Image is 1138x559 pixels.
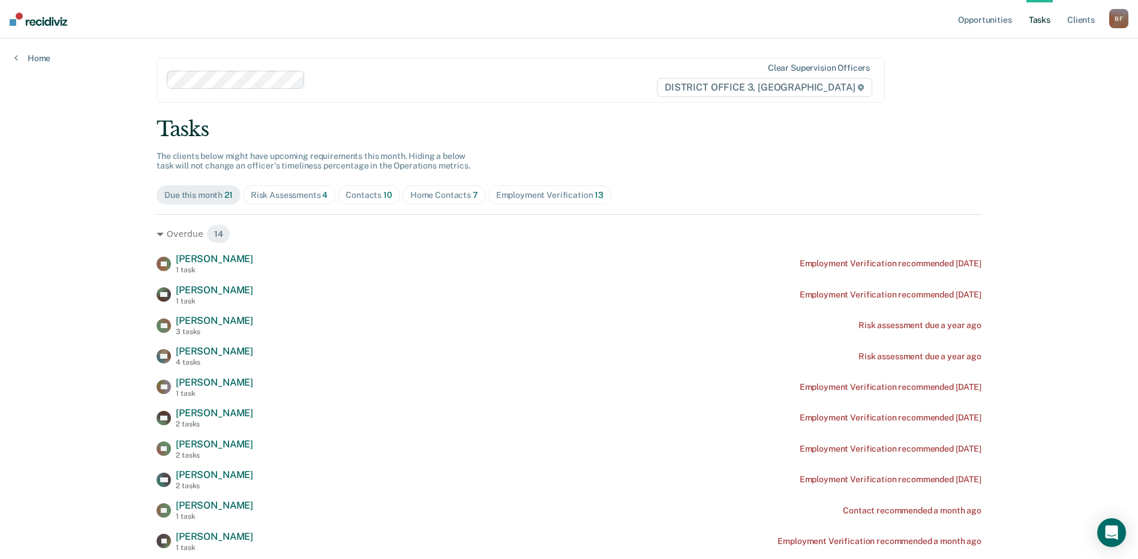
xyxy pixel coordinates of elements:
div: Contacts [346,190,392,200]
div: Employment Verification [496,190,603,200]
a: Home [14,53,50,64]
button: BF [1109,9,1128,28]
div: 1 task [176,389,253,398]
span: 4 [322,190,328,200]
span: The clients below might have upcoming requirements this month. Hiding a below task will not chang... [157,151,470,171]
span: [PERSON_NAME] [176,284,253,296]
div: Employment Verification recommended [DATE] [800,382,981,392]
div: Employment Verification recommended [DATE] [800,290,981,300]
div: 3 tasks [176,327,253,336]
div: Tasks [157,117,981,142]
div: 2 tasks [176,482,253,490]
div: 4 tasks [176,358,253,366]
img: Recidiviz [10,13,67,26]
div: 2 tasks [176,420,253,428]
div: Due this month [164,190,233,200]
span: 10 [383,190,392,200]
span: [PERSON_NAME] [176,531,253,542]
span: [PERSON_NAME] [176,500,253,511]
div: Employment Verification recommended a month ago [777,536,981,546]
div: 1 task [176,512,253,521]
div: Home Contacts [410,190,478,200]
div: 2 tasks [176,451,253,459]
span: [PERSON_NAME] [176,377,253,388]
div: B F [1109,9,1128,28]
div: Overdue 14 [157,224,981,244]
span: [PERSON_NAME] [176,469,253,480]
div: Employment Verification recommended [DATE] [800,444,981,454]
span: [PERSON_NAME] [176,345,253,357]
span: 14 [206,224,231,244]
div: Contact recommended a month ago [843,506,981,516]
span: 7 [473,190,478,200]
div: Risk assessment due a year ago [858,320,981,330]
span: 13 [594,190,603,200]
div: Employment Verification recommended [DATE] [800,474,981,485]
span: 21 [224,190,233,200]
div: 1 task [176,543,253,552]
span: [PERSON_NAME] [176,407,253,419]
div: Employment Verification recommended [DATE] [800,259,981,269]
span: [PERSON_NAME] [176,438,253,450]
div: 1 task [176,266,253,274]
div: Risk Assessments [251,190,328,200]
span: DISTRICT OFFICE 3, [GEOGRAPHIC_DATA] [657,78,872,97]
div: Clear supervision officers [768,63,870,73]
div: Open Intercom Messenger [1097,518,1126,547]
div: Employment Verification recommended [DATE] [800,413,981,423]
span: [PERSON_NAME] [176,315,253,326]
span: [PERSON_NAME] [176,253,253,265]
div: Risk assessment due a year ago [858,351,981,362]
div: 1 task [176,297,253,305]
